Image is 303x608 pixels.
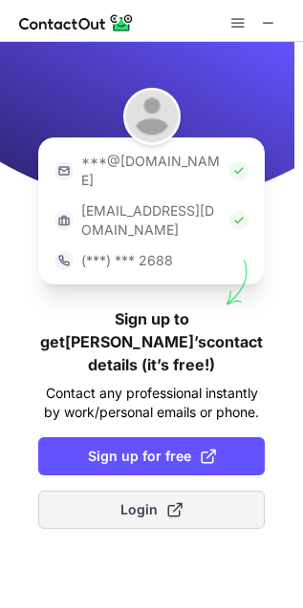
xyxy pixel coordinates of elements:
[54,161,74,180] img: https://contactout.com/extension/app/static/media/login-email-icon.f64bce713bb5cd1896fef81aa7b14a...
[81,152,222,190] p: ***@[DOMAIN_NAME]
[38,307,265,376] h1: Sign up to get [PERSON_NAME]’s contact details (it’s free!)
[19,11,134,34] img: ContactOut v5.3.10
[38,384,265,422] p: Contact any professional instantly by work/personal emails or phone.
[229,161,249,180] img: Check Icon
[81,201,222,240] p: [EMAIL_ADDRESS][DOMAIN_NAME]
[38,437,265,475] button: Sign up for free
[54,211,74,230] img: https://contactout.com/extension/app/static/media/login-work-icon.638a5007170bc45168077fde17b29a1...
[120,500,183,519] span: Login
[229,211,249,230] img: Check Icon
[38,491,265,529] button: Login
[123,88,181,145] img: George Brown
[54,251,74,270] img: https://contactout.com/extension/app/static/media/login-phone-icon.bacfcb865e29de816d437549d7f4cb...
[88,447,216,466] span: Sign up for free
